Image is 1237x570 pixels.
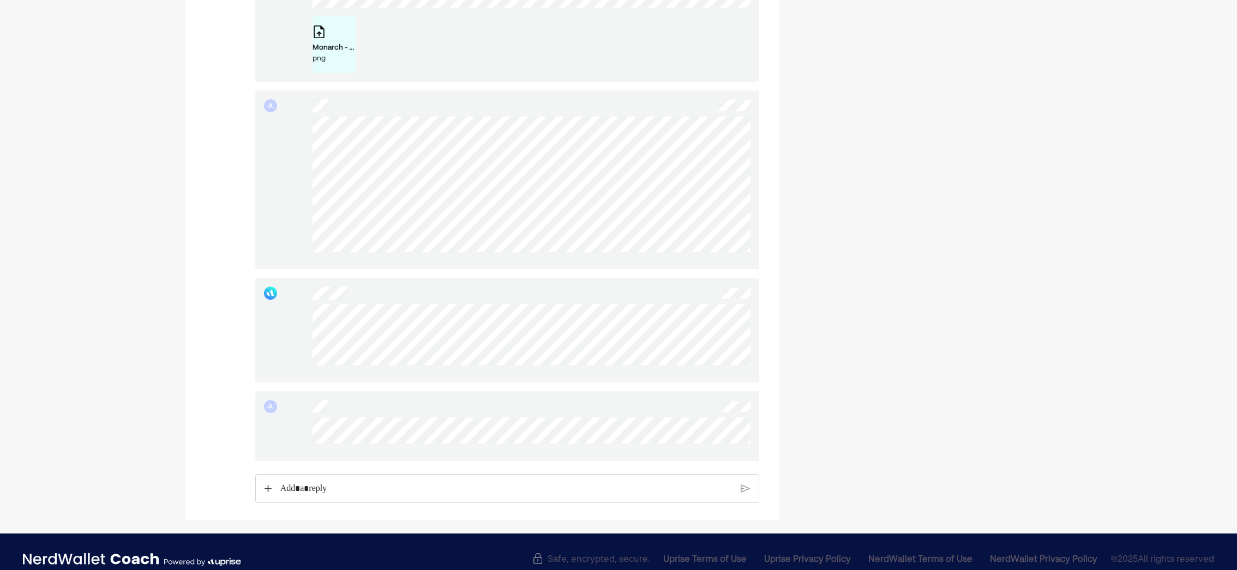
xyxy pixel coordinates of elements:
span: © 2025 All rights reserved [1110,553,1214,567]
div: JL [264,99,277,112]
div: NerdWallet Terms of Use [868,553,972,566]
div: Rich Text Editor. Editing area: main [274,475,737,503]
div: Safe, encrypted, secure. [532,553,650,563]
div: Uprise Terms of Use [663,553,747,566]
div: NerdWallet Privacy Policy [990,553,1097,566]
div: png [313,53,356,64]
div: Monarch - Cash Flow - Expenses (2).png [313,43,356,53]
div: JL [264,400,277,413]
div: Uprise Privacy Policy [764,553,851,566]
